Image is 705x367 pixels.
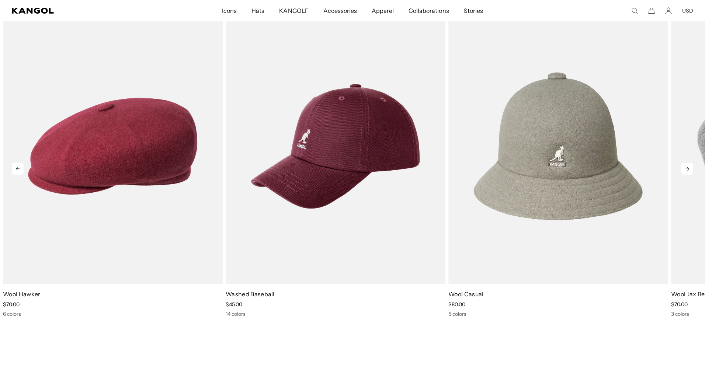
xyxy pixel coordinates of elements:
[226,290,445,298] p: Washed Baseball
[12,8,147,14] a: Kangol
[448,290,668,298] p: Wool Casual
[631,7,638,14] summary: Search here
[226,301,242,308] span: $45.00
[448,301,465,308] span: $80.00
[682,7,693,14] button: USD
[671,301,688,308] span: $70.00
[448,311,668,317] div: 5 colors
[665,7,672,14] a: Account
[648,7,655,14] button: Cart
[223,8,445,317] div: 6 of 13
[226,311,445,317] div: 14 colors
[3,8,223,284] img: color-cranberry
[3,301,20,308] span: $70.00
[445,8,668,317] div: 7 of 13
[226,8,445,284] img: color-cordovan
[448,8,668,284] img: color-warm-grey
[3,311,223,317] div: 6 colors
[3,290,223,298] p: Wool Hawker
